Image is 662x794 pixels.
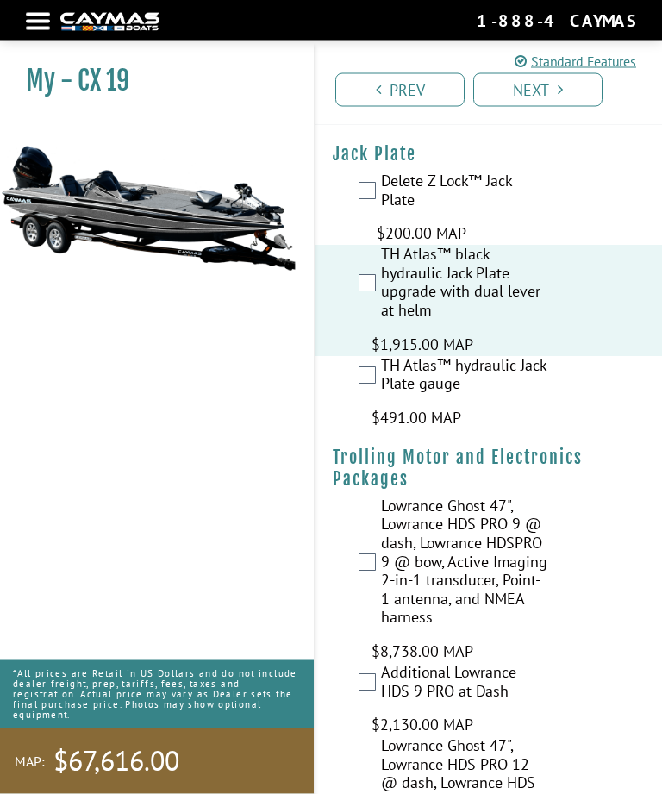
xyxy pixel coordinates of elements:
[372,407,461,430] span: $491.00 MAP
[372,641,473,664] span: $8,738.00 MAP
[515,51,636,72] a: Standard Features
[13,660,301,728] p: *All prices are Retail in US Dollars and do not include dealer freight, prep, tariffs, fees, taxe...
[333,144,645,166] h4: Jack Plate
[381,172,547,214] label: Delete Z Lock™ Jack Plate
[372,222,466,246] span: -$200.00 MAP
[372,334,473,357] span: $1,915.00 MAP
[26,65,271,97] h1: My - CX 19
[473,73,603,107] a: Next
[53,743,179,779] span: $67,616.00
[331,71,662,107] ul: Pagination
[381,246,547,324] label: TH Atlas™ black hydraulic Jack Plate upgrade with dual lever at helm
[381,357,547,398] label: TH Atlas™ hydraulic Jack Plate gauge
[15,753,45,771] span: MAP:
[372,714,473,737] span: $2,130.00 MAP
[333,447,645,491] h4: Trolling Motor and Electronics Packages
[381,664,547,705] label: Additional Lowrance HDS 9 PRO at Dash
[381,497,547,632] label: Lowrance Ghost 47", Lowrance HDS PRO 9 @ dash, Lowrance HDSPRO 9 @ bow, Active Imaging 2-in-1 tra...
[477,9,636,32] div: 1-888-4CAYMAS
[60,13,159,31] img: white-logo-c9c8dbefe5ff5ceceb0f0178aa75bf4bb51f6bca0971e226c86eb53dfe498488.png
[335,73,465,107] a: Prev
